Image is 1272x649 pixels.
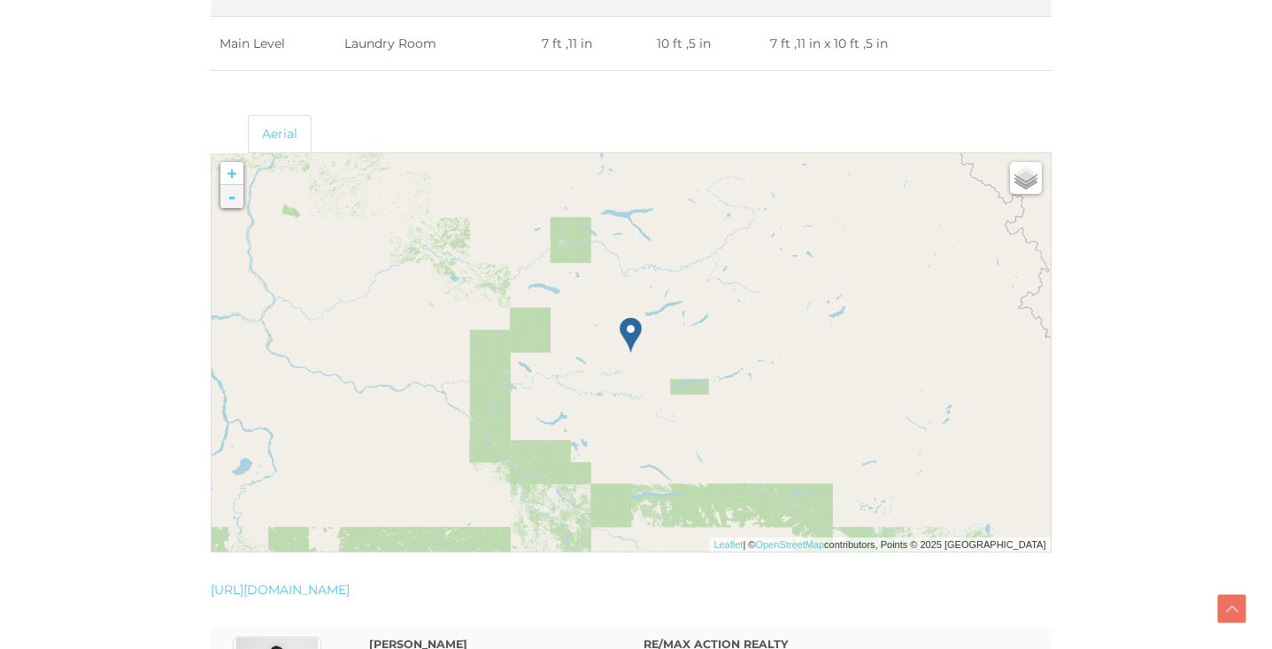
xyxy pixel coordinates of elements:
[858,141,1084,367] img: 34.png
[761,17,1051,71] td: 7 ft ,11 in x 10 ft ,5 in
[1010,162,1042,194] a: Layers
[220,185,243,208] a: -
[405,141,631,367] img: 34.png
[713,539,743,550] a: Leaflet
[335,17,533,71] td: Laundry Room
[858,367,1084,594] img: 35.png
[248,115,312,152] a: Aerial
[631,141,858,367] img: 34.png
[709,537,1050,552] div: | © contributors, Points © 2025 [GEOGRAPHIC_DATA]
[211,582,350,598] a: [URL][DOMAIN_NAME]
[533,17,648,71] td: 7 ft ,11 in
[620,317,642,353] img: marker-icon-default.png
[405,367,631,594] img: 35.png
[648,17,761,71] td: 10 ft ,5 in
[211,17,336,71] td: Main Level
[755,539,824,550] a: OpenStreetMap
[631,367,858,594] img: 35.png
[178,367,405,594] img: 35.png
[178,141,405,367] img: 34.png
[220,162,243,185] a: +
